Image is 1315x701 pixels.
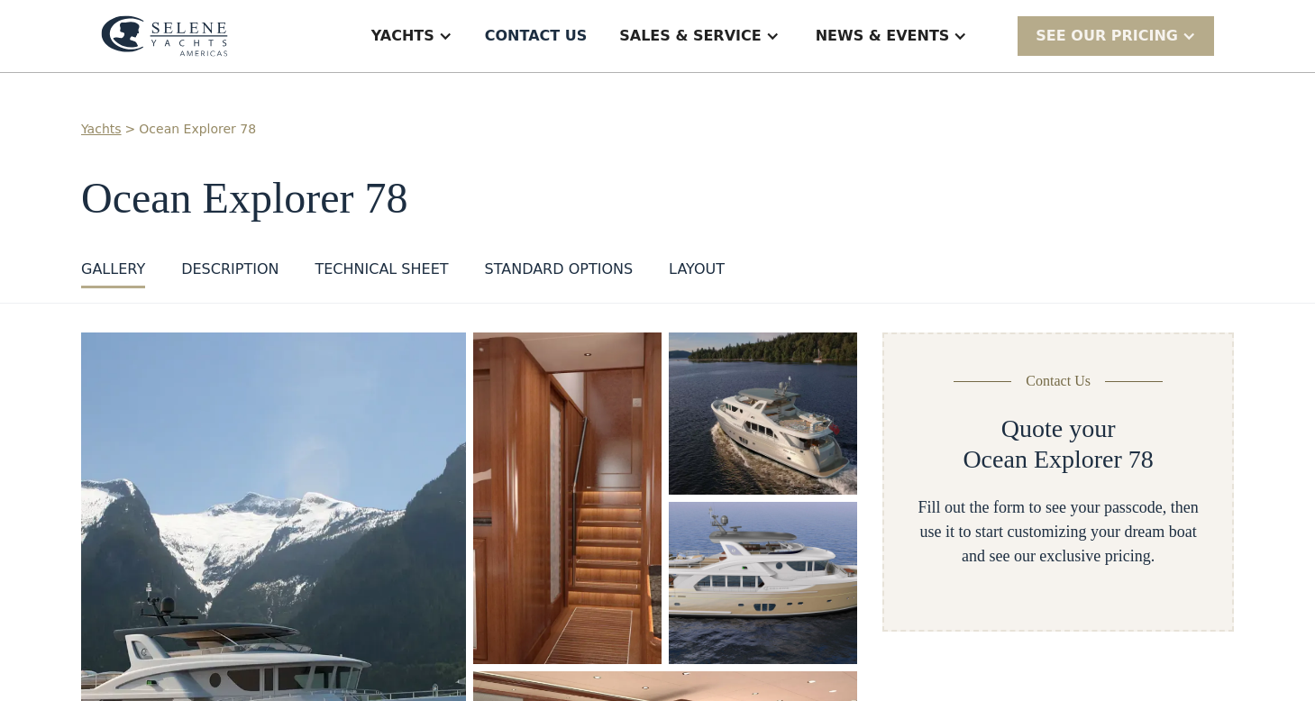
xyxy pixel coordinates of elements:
[1036,25,1178,47] div: SEE Our Pricing
[101,15,228,57] img: logo
[669,502,857,664] a: open lightbox
[181,259,279,280] div: DESCRIPTION
[181,259,279,288] a: DESCRIPTION
[619,25,761,47] div: Sales & Service
[81,120,122,139] a: Yachts
[485,25,588,47] div: Contact US
[371,25,434,47] div: Yachts
[473,332,662,664] a: open lightbox
[816,25,950,47] div: News & EVENTS
[485,259,634,288] a: standard options
[125,120,136,139] div: >
[669,259,725,288] a: layout
[1026,370,1091,392] div: Contact Us
[139,120,256,139] a: Ocean Explorer 78
[669,332,857,495] a: open lightbox
[669,259,725,280] div: layout
[81,259,145,280] div: GALLERY
[1018,16,1214,55] div: SEE Our Pricing
[315,259,448,288] a: Technical sheet
[81,175,1234,223] h1: Ocean Explorer 78
[81,259,145,288] a: GALLERY
[882,332,1234,632] form: Yacht Detail Page form
[913,496,1203,569] div: Fill out the form to see your passcode, then use it to start customizing your dream boat and see ...
[1001,414,1116,444] h2: Quote your
[315,259,448,280] div: Technical sheet
[963,444,1153,475] h2: Ocean Explorer 78
[485,259,634,280] div: standard options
